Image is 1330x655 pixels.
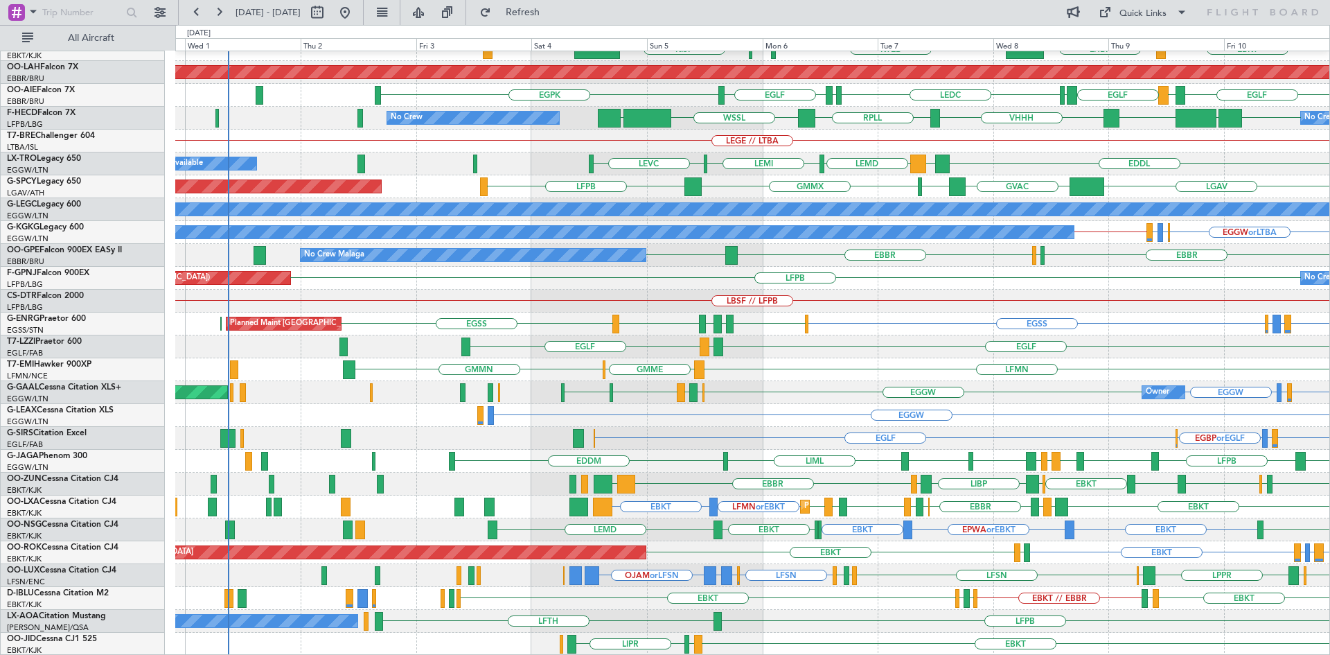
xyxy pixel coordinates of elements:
[7,452,39,460] span: G-JAGA
[7,246,39,254] span: OO-GPE
[7,543,118,552] a: OO-ROKCessna Citation CJ4
[7,589,109,597] a: D-IBLUCessna Citation M2
[7,269,89,277] a: F-GPNJFalcon 900EX
[763,38,878,51] div: Mon 6
[7,485,42,496] a: EBKT/KJK
[1119,7,1167,21] div: Quick Links
[494,8,552,17] span: Refresh
[7,292,37,300] span: CS-DTR
[7,73,44,84] a: EBBR/BRU
[531,38,647,51] div: Sat 4
[7,475,118,483] a: OO-ZUNCessna Citation CJ4
[7,543,42,552] span: OO-ROK
[7,577,45,587] a: LFSN/ENC
[7,429,87,437] a: G-SIRSCitation Excel
[7,338,82,346] a: T7-LZZIPraetor 600
[42,2,122,23] input: Trip Number
[7,155,37,163] span: LX-TRO
[7,452,87,460] a: G-JAGAPhenom 300
[7,86,37,94] span: OO-AIE
[7,177,81,186] a: G-SPCYLegacy 650
[7,622,89,633] a: [PERSON_NAME]/QSA
[7,589,34,597] span: D-IBLU
[187,28,211,40] div: [DATE]
[7,531,42,541] a: EBKT/KJK
[7,338,35,346] span: T7-LZZI
[7,132,35,140] span: T7-BRE
[15,27,150,49] button: All Aircraft
[7,394,48,404] a: EGGW/LTN
[7,63,40,71] span: OO-LAH
[7,612,39,620] span: LX-AOA
[301,38,416,51] div: Thu 2
[230,313,448,334] div: Planned Maint [GEOGRAPHIC_DATA] ([GEOGRAPHIC_DATA])
[7,429,33,437] span: G-SIRS
[416,38,532,51] div: Fri 3
[7,383,39,392] span: G-GAAL
[7,302,43,313] a: LFPB/LBG
[7,521,118,529] a: OO-NSGCessna Citation CJ4
[7,51,42,61] a: EBKT/KJK
[7,142,38,152] a: LTBA/ISL
[7,256,44,267] a: EBBR/BRU
[391,107,423,128] div: No Crew
[7,269,37,277] span: F-GPNJ
[7,223,39,232] span: G-KGKG
[1092,1,1194,24] button: Quick Links
[7,498,116,506] a: OO-LXACessna Citation CJ4
[7,211,48,221] a: EGGW/LTN
[7,109,37,117] span: F-HECD
[7,223,84,232] a: G-KGKGLegacy 600
[7,612,106,620] a: LX-AOACitation Mustang
[878,38,993,51] div: Tue 7
[7,508,42,518] a: EBKT/KJK
[7,246,122,254] a: OO-GPEFalcon 900EX EASy II
[7,188,44,198] a: LGAV/ATH
[7,462,48,473] a: EGGW/LTN
[7,360,91,369] a: T7-EMIHawker 900XP
[7,475,42,483] span: OO-ZUN
[7,200,81,209] a: G-LEGCLegacy 600
[7,177,37,186] span: G-SPCY
[304,245,364,265] div: No Crew Malaga
[236,6,301,19] span: [DATE] - [DATE]
[7,383,121,392] a: G-GAALCessna Citation XLS+
[36,33,146,43] span: All Aircraft
[7,600,42,610] a: EBKT/KJK
[7,279,43,290] a: LFPB/LBG
[7,132,95,140] a: T7-BREChallenger 604
[7,566,116,575] a: OO-LUXCessna Citation CJ4
[7,521,42,529] span: OO-NSG
[7,348,43,358] a: EGLF/FAB
[7,406,37,414] span: G-LEAX
[1108,38,1224,51] div: Thu 9
[7,200,37,209] span: G-LEGC
[185,38,301,51] div: Wed 1
[647,38,763,51] div: Sun 5
[7,96,44,107] a: EBBR/BRU
[7,635,97,643] a: OO-JIDCessna CJ1 525
[7,566,39,575] span: OO-LUX
[7,325,44,335] a: EGSS/STN
[7,498,39,506] span: OO-LXA
[993,38,1109,51] div: Wed 8
[7,165,48,175] a: EGGW/LTN
[7,417,48,427] a: EGGW/LTN
[7,315,86,323] a: G-ENRGPraetor 600
[473,1,556,24] button: Refresh
[7,360,34,369] span: T7-EMI
[7,63,78,71] a: OO-LAHFalcon 7X
[804,496,966,517] div: Planned Maint Kortrijk-[GEOGRAPHIC_DATA]
[1146,382,1169,403] div: Owner
[7,371,48,381] a: LFMN/NCE
[7,635,36,643] span: OO-JID
[7,439,43,450] a: EGLF/FAB
[7,292,84,300] a: CS-DTRFalcon 2000
[7,554,42,564] a: EBKT/KJK
[7,86,75,94] a: OO-AIEFalcon 7X
[7,155,81,163] a: LX-TROLegacy 650
[7,406,114,414] a: G-LEAXCessna Citation XLS
[7,109,76,117] a: F-HECDFalcon 7X
[7,315,39,323] span: G-ENRG
[7,119,43,130] a: LFPB/LBG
